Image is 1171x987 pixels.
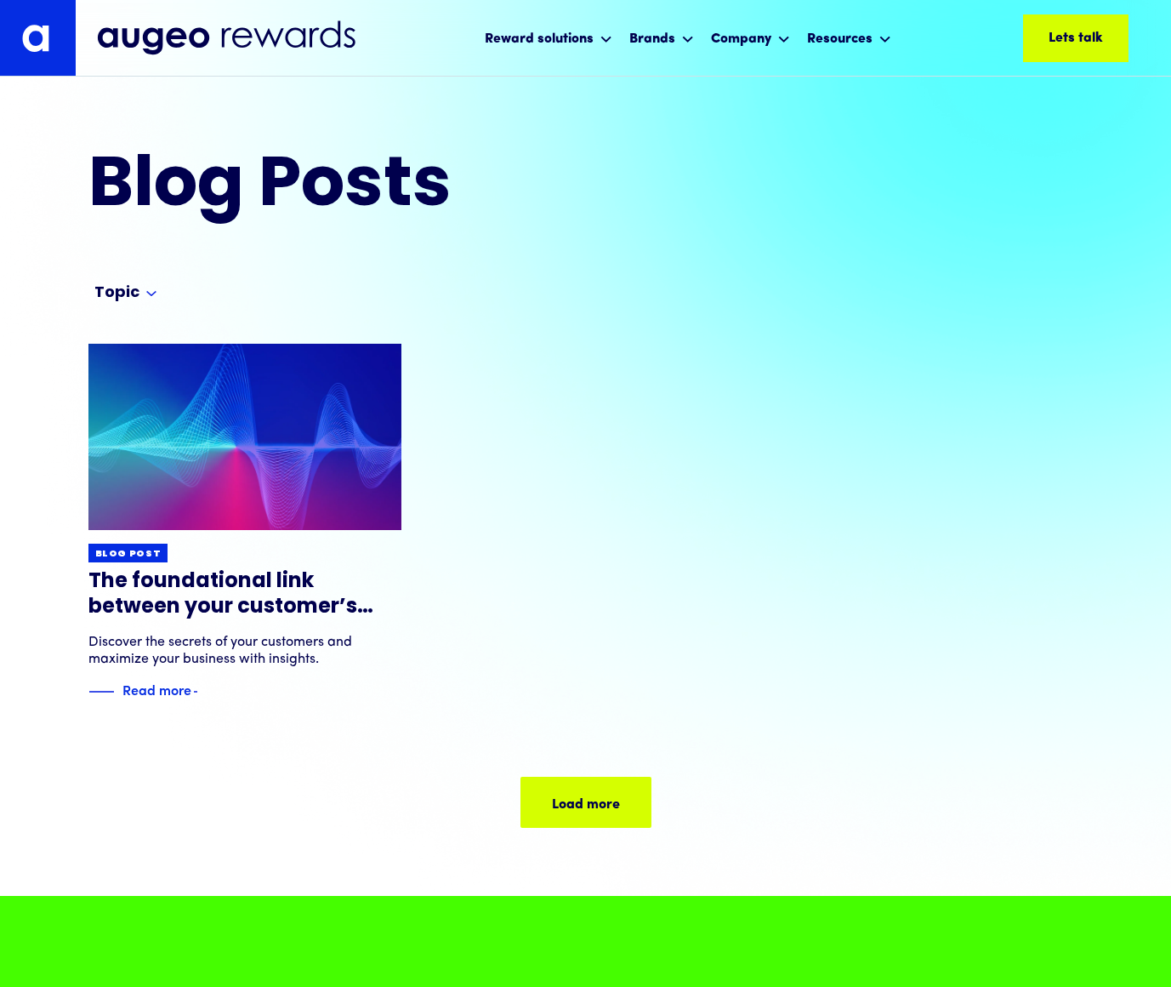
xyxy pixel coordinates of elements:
[485,29,594,49] div: Reward solutions
[807,29,873,49] div: Resources
[193,682,219,702] img: Blue text arrow
[88,634,402,668] div: Discover the secrets of your customers and maximize your business with insights.
[1023,14,1128,62] a: Lets talk
[94,283,139,304] div: Topic
[625,15,698,60] div: Brands
[88,709,1083,828] div: List
[88,344,402,702] a: Blog postThe foundational link between your customer’s voice & your bottom lineDiscover the secre...
[803,15,895,60] div: Resources
[707,15,794,60] div: Company
[711,29,771,49] div: Company
[520,777,651,828] a: Next Page
[480,15,617,60] div: Reward solutions
[95,548,162,561] div: Blog post
[88,569,402,620] h3: The foundational link between your customer’s voice & your bottom line
[146,291,156,297] img: Arrow symbol in bright blue pointing down to indicate an expanded section.
[97,20,355,56] img: Augeo Rewards business unit full logo in midnight blue.
[122,679,191,699] div: Read more
[629,29,675,49] div: Brands
[88,682,114,702] img: Blue decorative line
[88,153,674,222] h2: Blog Posts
